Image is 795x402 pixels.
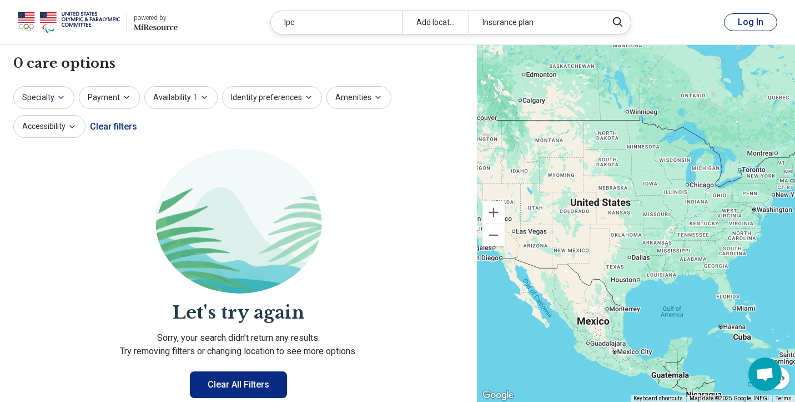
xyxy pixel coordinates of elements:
[18,9,120,36] img: USOPC
[134,13,178,23] div: powered by
[144,86,218,109] button: Availability1
[469,11,600,34] div: Insurance plan
[271,11,402,34] div: lpc
[18,9,178,36] a: USOPCpowered by
[326,86,391,109] button: Amenities
[13,300,464,325] h2: Let's try again
[776,395,792,401] a: Terms (opens in new tab)
[13,331,464,358] p: Sorry, your search didn’t return any results. Try removing filters or changing location to see mo...
[13,86,74,109] button: Specialty
[690,395,769,401] span: Map data ©2025 Google, INEGI
[13,115,85,138] button: Accessibility
[402,11,469,34] div: Add location
[724,13,777,31] button: Log In
[13,54,115,73] h1: 0 care options
[193,92,198,103] span: 1
[79,86,140,109] button: Payment
[190,371,287,398] button: Clear All Filters
[222,86,322,109] button: Identity preferences
[90,113,137,140] div: Clear filters
[482,201,505,224] button: Zoom in
[748,358,782,391] div: Open chat
[482,224,505,246] button: Zoom out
